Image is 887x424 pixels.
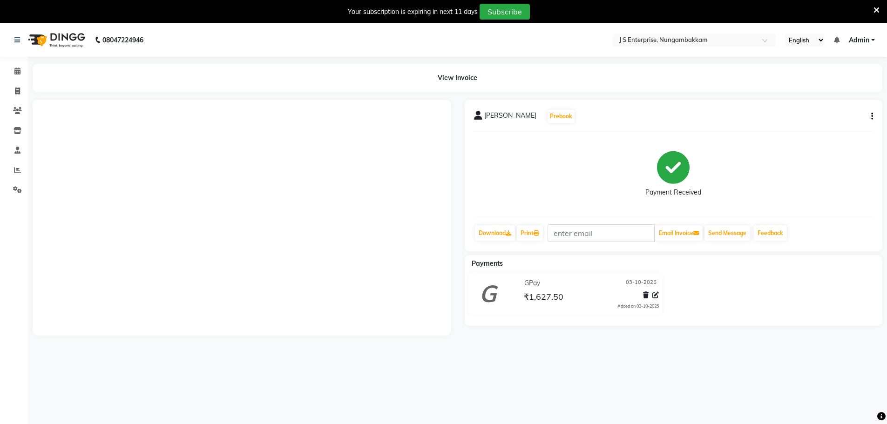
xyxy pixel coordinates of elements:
div: Added on 03-10-2025 [617,303,659,310]
button: Send Message [704,225,750,241]
a: Feedback [754,225,787,241]
div: Payment Received [645,188,701,197]
button: Prebook [548,110,575,123]
button: Email Invoice [655,225,703,241]
a: Print [517,225,543,241]
span: Admin [849,35,869,45]
div: Your subscription is expiring in next 11 days [348,7,478,17]
input: enter email [548,224,655,242]
span: Payments [472,259,503,268]
span: 03-10-2025 [626,278,657,288]
button: Subscribe [480,4,530,20]
span: [PERSON_NAME] [484,111,536,124]
a: Download [475,225,515,241]
img: logo [24,27,88,53]
span: ₹1,627.50 [524,291,563,304]
div: View Invoice [33,64,882,92]
b: 08047224946 [102,27,143,53]
span: GPay [524,278,540,288]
